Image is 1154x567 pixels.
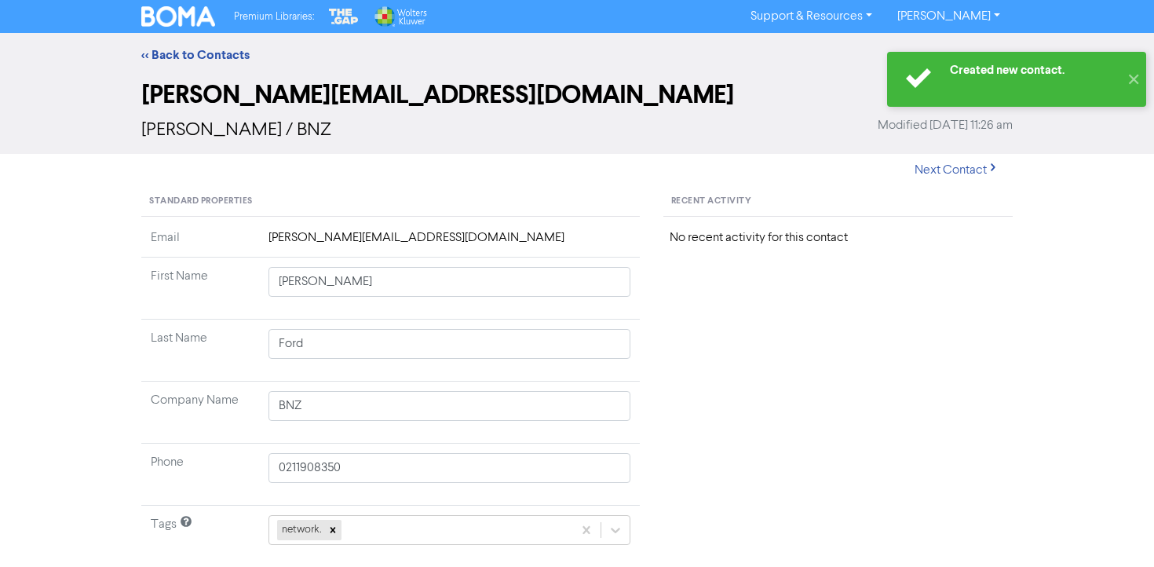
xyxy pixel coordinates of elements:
td: Email [141,229,259,258]
h2: [PERSON_NAME][EMAIL_ADDRESS][DOMAIN_NAME] [141,80,1013,110]
button: Next Contact [901,154,1013,187]
td: Company Name [141,382,259,444]
td: [PERSON_NAME][EMAIL_ADDRESS][DOMAIN_NAME] [259,229,640,258]
iframe: Chat Widget [1075,492,1154,567]
td: Phone [141,444,259,506]
span: Premium Libraries: [234,12,314,22]
div: network. [277,520,324,540]
div: Standard Properties [141,187,640,217]
div: No recent activity for this contact [670,229,1006,247]
a: Support & Resources [738,4,885,29]
a: << Back to Contacts [141,47,250,63]
td: Last Name [141,320,259,382]
span: Modified [DATE] 11:26 am [878,116,1013,135]
td: First Name [141,258,259,320]
img: BOMA Logo [141,6,215,27]
img: The Gap [327,6,361,27]
div: Created new contact. [950,62,1119,79]
span: [PERSON_NAME] / BNZ [141,121,331,140]
a: [PERSON_NAME] [885,4,1013,29]
img: Wolters Kluwer [373,6,426,27]
div: Recent Activity [663,187,1013,217]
